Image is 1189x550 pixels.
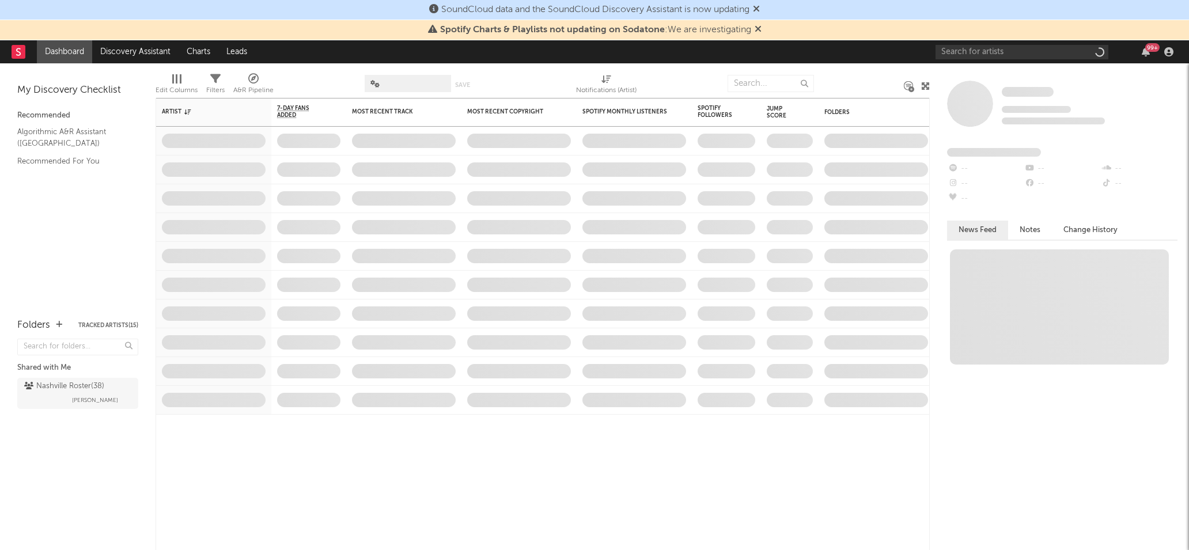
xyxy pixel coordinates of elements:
div: My Discovery Checklist [17,84,138,97]
button: Save [455,82,470,88]
div: -- [947,161,1024,176]
div: Most Recent Copyright [467,108,554,115]
div: A&R Pipeline [233,84,274,97]
a: Charts [179,40,218,63]
a: Nashville Roster(38)[PERSON_NAME] [17,378,138,409]
div: Notifications (Artist) [576,69,637,103]
span: 7-Day Fans Added [277,105,323,119]
div: -- [1024,161,1100,176]
div: -- [1101,161,1177,176]
a: Algorithmic A&R Assistant ([GEOGRAPHIC_DATA]) [17,126,127,149]
span: Tracking Since: [DATE] [1002,106,1071,113]
span: SoundCloud data and the SoundCloud Discovery Assistant is now updating [441,5,749,14]
button: 99+ [1142,47,1150,56]
div: -- [1024,176,1100,191]
button: Change History [1052,221,1129,240]
a: Dashboard [37,40,92,63]
div: Most Recent Track [352,108,438,115]
div: -- [947,176,1024,191]
div: Notifications (Artist) [576,84,637,97]
span: : We are investigating [440,25,751,35]
div: 99 + [1145,43,1160,52]
span: Fans Added by Platform [947,148,1041,157]
button: Notes [1008,221,1052,240]
div: -- [947,191,1024,206]
span: Some Artist [1002,87,1054,97]
div: Edit Columns [156,84,198,97]
a: Recommended For You [17,155,127,168]
span: Spotify Charts & Playlists not updating on Sodatone [440,25,665,35]
div: Spotify Followers [698,105,738,119]
span: Dismiss [753,5,760,14]
div: Edit Columns [156,69,198,103]
button: Tracked Artists(15) [78,323,138,328]
a: Discovery Assistant [92,40,179,63]
input: Search for artists [936,45,1108,59]
a: Leads [218,40,255,63]
span: Dismiss [755,25,762,35]
div: Folders [824,109,911,116]
div: Nashville Roster ( 38 ) [24,380,104,393]
div: A&R Pipeline [233,69,274,103]
div: Folders [17,318,50,332]
div: Shared with Me [17,361,138,375]
a: Some Artist [1002,86,1054,98]
div: Filters [206,84,225,97]
input: Search for folders... [17,339,138,355]
div: Recommended [17,109,138,123]
span: [PERSON_NAME] [72,393,118,407]
div: Filters [206,69,225,103]
div: Artist [162,108,248,115]
div: Spotify Monthly Listeners [582,108,669,115]
button: News Feed [947,221,1008,240]
span: 0 fans last week [1002,117,1105,124]
div: -- [1101,176,1177,191]
input: Search... [728,75,814,92]
div: Jump Score [767,105,796,119]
